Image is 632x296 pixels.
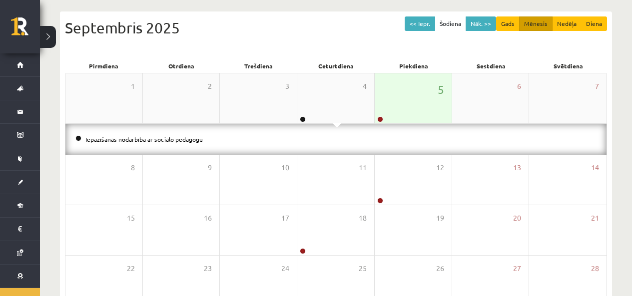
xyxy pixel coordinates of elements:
span: 1 [131,81,135,92]
div: Piekdiena [375,59,452,73]
span: 11 [359,162,367,173]
span: 2 [208,81,212,92]
div: Svētdiena [530,59,607,73]
div: Trešdiena [220,59,297,73]
a: Rīgas 1. Tālmācības vidusskola [11,17,40,42]
span: 20 [513,213,521,224]
span: 17 [281,213,289,224]
button: Nedēļa [552,16,582,31]
div: Sestdiena [452,59,530,73]
button: Šodiena [435,16,466,31]
span: 5 [438,81,444,98]
button: Diena [581,16,607,31]
span: 12 [436,162,444,173]
span: 13 [513,162,521,173]
span: 14 [591,162,599,173]
span: 25 [359,263,367,274]
span: 16 [204,213,212,224]
span: 4 [363,81,367,92]
span: 18 [359,213,367,224]
span: 22 [127,263,135,274]
span: 26 [436,263,444,274]
button: << Iepr. [405,16,435,31]
span: 21 [591,213,599,224]
div: Septembris 2025 [65,16,607,39]
button: Gads [496,16,520,31]
button: Nāk. >> [466,16,496,31]
span: 23 [204,263,212,274]
span: 28 [591,263,599,274]
button: Mēnesis [519,16,553,31]
span: 8 [131,162,135,173]
span: 3 [285,81,289,92]
span: 15 [127,213,135,224]
span: 27 [513,263,521,274]
span: 24 [281,263,289,274]
div: Otrdiena [142,59,220,73]
span: 19 [436,213,444,224]
div: Pirmdiena [65,59,142,73]
span: 7 [595,81,599,92]
span: 10 [281,162,289,173]
span: 6 [517,81,521,92]
span: 9 [208,162,212,173]
div: Ceturtdiena [297,59,375,73]
a: Iepazīšanās nodarbība ar sociālo pedagogu [85,135,203,143]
